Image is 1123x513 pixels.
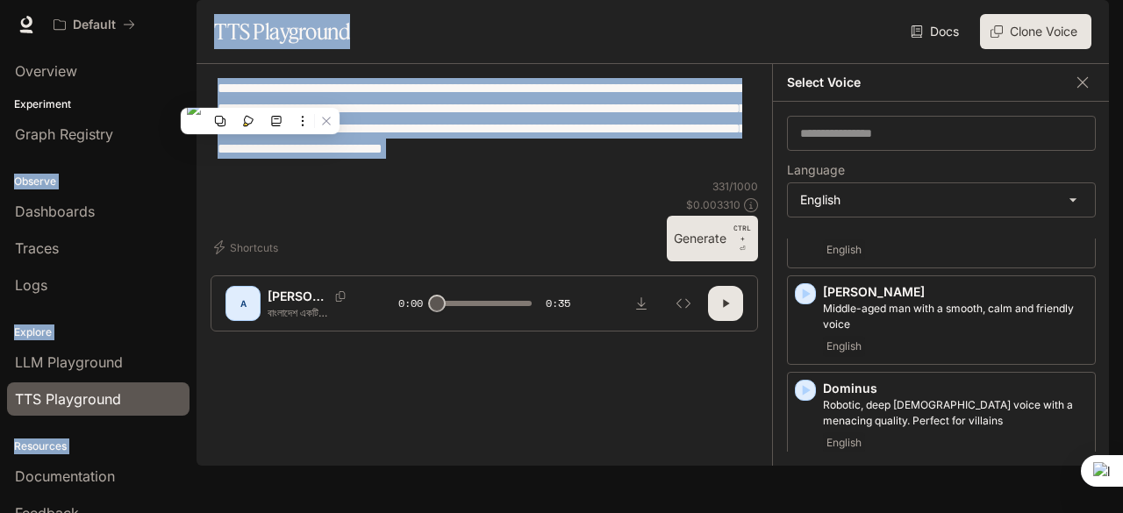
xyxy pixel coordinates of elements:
p: বাংলাদেশ একটি সম্ভাবনাময় দেশ। আমাদের দেশের প্রকৃতি, নদী আর মানুষের প্রাণশক্তি সত্যিই অনন্য। তবে ... [268,305,356,320]
button: Clone Voice [980,14,1091,49]
p: $ 0.003310 [686,197,740,212]
h1: TTS Playground [214,14,350,49]
p: Language [787,164,845,176]
button: All workspaces [46,7,143,42]
button: Download audio [624,286,659,321]
span: English [823,432,865,453]
p: [PERSON_NAME] [268,288,328,305]
span: English [823,336,865,357]
p: Default [73,18,116,32]
p: 331 / 1000 [712,179,758,194]
p: Middle-aged man with a smooth, calm and friendly voice [823,301,1088,332]
div: A [229,289,257,317]
span: English [823,239,865,260]
button: Copy Voice ID [328,291,353,302]
p: [PERSON_NAME] [823,283,1088,301]
p: Robotic, deep male voice with a menacing quality. Perfect for villains [823,397,1088,429]
p: ⏎ [733,223,751,254]
button: GenerateCTRL +⏎ [667,216,758,261]
button: Shortcuts [211,233,285,261]
a: Docs [907,14,966,49]
span: 0:35 [546,295,570,312]
div: English [788,183,1095,217]
p: Dominus [823,380,1088,397]
p: CTRL + [733,223,751,244]
button: Inspect [666,286,701,321]
span: 0:00 [398,295,423,312]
